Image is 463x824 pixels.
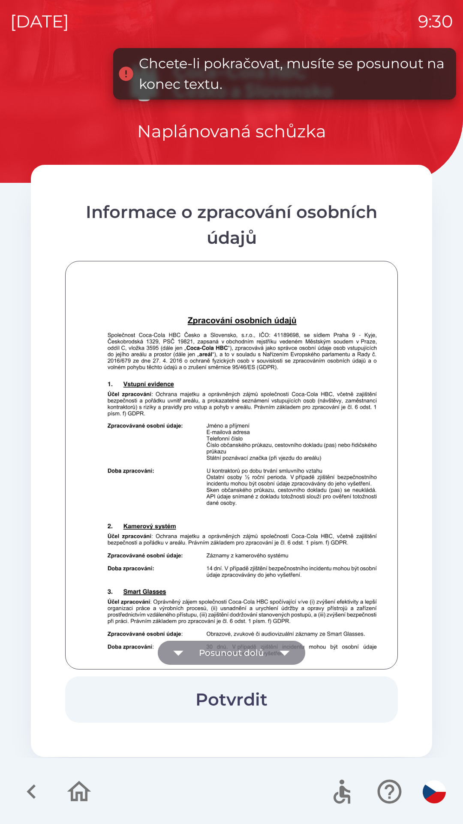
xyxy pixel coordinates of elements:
[137,118,326,144] p: Naplánovaná schůzka
[76,289,409,760] img: Q8CASBIBAEgkAQCAJBIAjMjkAEwuyQpsEgEASCQBAIAkEgCASBILBcBCIQljt36XkQCAJBIAgEgSAQBIJAEJgdgQiE2SFNg0E...
[158,641,305,665] button: Posunout dolů
[65,676,398,723] button: Potvrdit
[423,780,446,803] img: cs flag
[65,199,398,251] div: Informace o zpracování osobních údajů
[10,9,69,34] p: [DATE]
[31,60,432,101] img: Logo
[139,53,448,94] div: Chcete-li pokračovat, musíte se posunout na konec textu.
[418,9,453,34] p: 9:30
